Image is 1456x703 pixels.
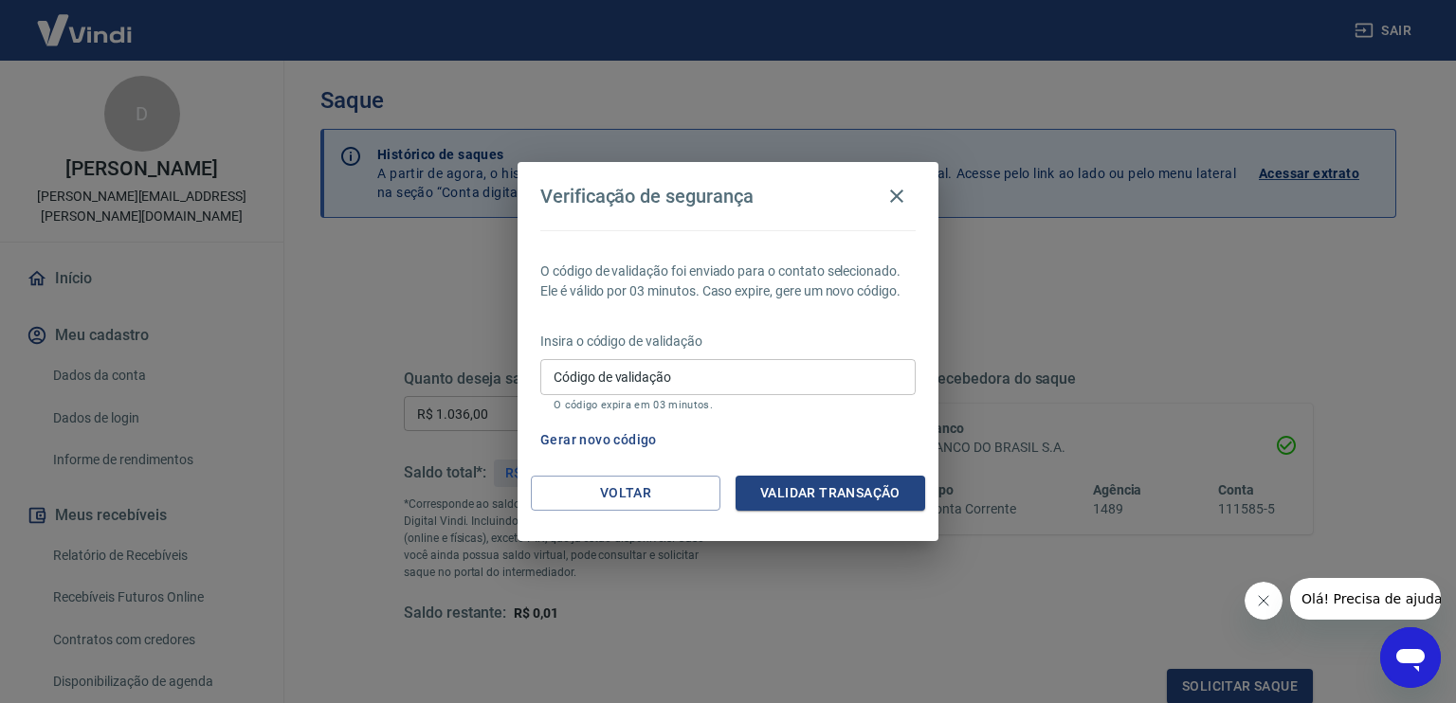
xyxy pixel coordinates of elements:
[736,476,925,511] button: Validar transação
[533,423,664,458] button: Gerar novo código
[540,332,916,351] p: Insira o código de validação
[1245,582,1283,620] iframe: Fechar mensagem
[540,185,754,207] h4: Verificação de segurança
[1290,578,1441,620] iframe: Mensagem da empresa
[1380,627,1441,688] iframe: Botão para abrir a janela de mensagens
[540,261,916,301] p: O código de validação foi enviado para o contato selecionado. Ele é válido por 03 minutos. Caso e...
[531,476,720,511] button: Voltar
[554,399,902,411] p: O código expira em 03 minutos.
[11,13,159,28] span: Olá! Precisa de ajuda?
